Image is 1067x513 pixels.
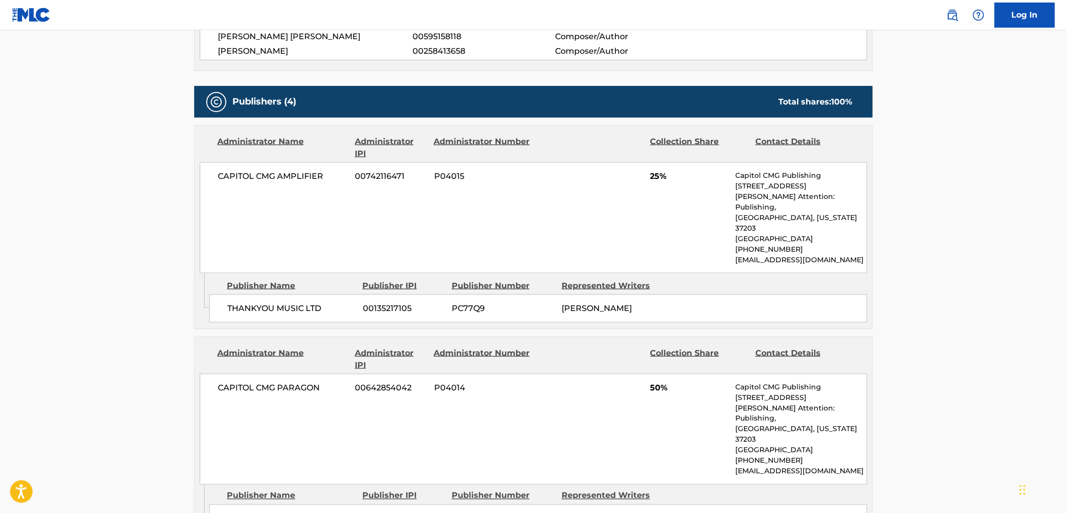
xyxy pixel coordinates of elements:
p: [EMAIL_ADDRESS][DOMAIN_NAME] [736,466,867,477]
span: 100 % [832,97,853,107]
img: Publishers [210,96,222,108]
span: 00595158118 [413,31,555,43]
div: Administrator IPI [355,136,426,160]
div: Contact Details [755,136,853,160]
div: Administrator IPI [355,347,426,371]
div: Administrator Number [434,136,531,160]
span: [PERSON_NAME] [PERSON_NAME] [218,31,413,43]
span: [PERSON_NAME] [562,303,632,313]
div: Help [969,5,989,25]
div: Publisher Number [452,280,554,292]
span: PC77Q9 [452,302,554,315]
span: 00642854042 [355,382,427,394]
div: Contact Details [755,347,853,371]
div: Drag [1020,475,1026,505]
span: P04014 [434,382,531,394]
span: 00742116471 [355,170,427,182]
div: Total shares: [778,96,853,108]
div: Publisher Name [227,280,355,292]
span: 00135217105 [363,302,444,315]
span: Composer/Author [555,31,685,43]
span: [PERSON_NAME] [218,45,413,57]
a: Log In [995,3,1055,28]
p: [EMAIL_ADDRESS][DOMAIN_NAME] [736,255,867,265]
p: [PHONE_NUMBER] [736,456,867,466]
div: Publisher IPI [362,280,444,292]
p: [GEOGRAPHIC_DATA], [US_STATE] 37203 [736,213,867,234]
div: Collection Share [650,136,748,160]
p: [GEOGRAPHIC_DATA] [736,234,867,244]
div: Represented Writers [562,280,664,292]
p: [STREET_ADDRESS][PERSON_NAME] Attention: Publishing, [736,392,867,424]
div: Administrator Name [217,136,347,160]
div: Publisher Number [452,490,554,502]
span: Composer/Author [555,45,685,57]
h5: Publishers (4) [232,96,296,108]
img: MLC Logo [12,8,51,22]
p: [PHONE_NUMBER] [736,244,867,255]
p: [STREET_ADDRESS][PERSON_NAME] Attention: Publishing, [736,181,867,213]
img: search [947,9,959,21]
a: Public Search [943,5,963,25]
span: 00258413658 [413,45,555,57]
div: Represented Writers [562,490,664,502]
span: CAPITOL CMG PARAGON [218,382,348,394]
span: 50% [650,382,728,394]
p: [GEOGRAPHIC_DATA] [736,445,867,456]
div: Administrator Number [434,347,531,371]
div: Collection Share [650,347,748,371]
div: Publisher IPI [362,490,444,502]
img: help [973,9,985,21]
span: 25% [650,170,728,182]
p: Capitol CMG Publishing [736,170,867,181]
div: Administrator Name [217,347,347,371]
span: THANKYOU MUSIC LTD [227,302,355,315]
div: Publisher Name [227,490,355,502]
p: Capitol CMG Publishing [736,382,867,392]
span: CAPITOL CMG AMPLIFIER [218,170,348,182]
p: [GEOGRAPHIC_DATA], [US_STATE] 37203 [736,424,867,445]
iframe: Chat Widget [1017,465,1067,513]
span: P04015 [434,170,531,182]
